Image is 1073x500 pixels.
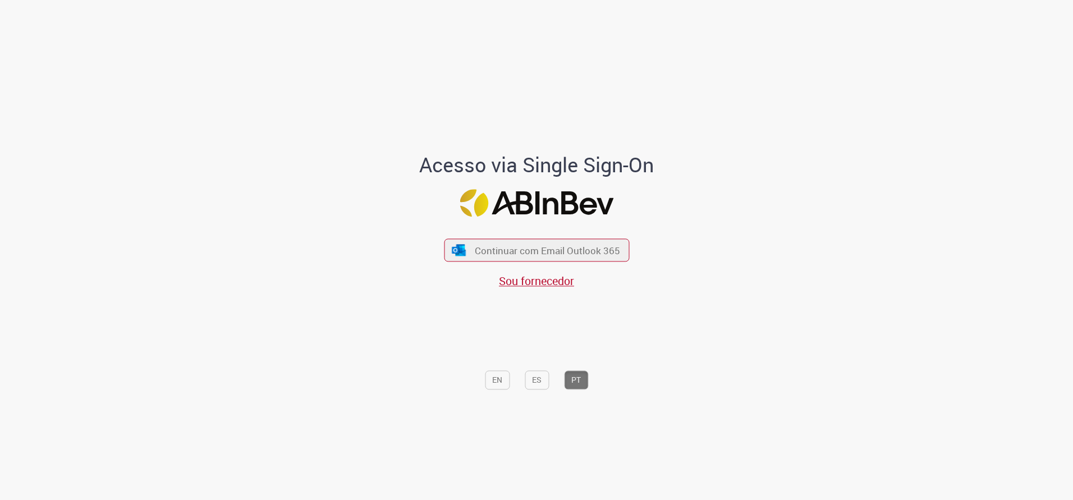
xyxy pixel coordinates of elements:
img: Logo ABInBev [460,190,613,217]
h1: Acesso via Single Sign-On [381,154,693,176]
button: ES [525,370,549,389]
span: Continuar com Email Outlook 365 [475,244,620,257]
a: Sou fornecedor [499,274,574,289]
button: EN [485,370,510,389]
button: ícone Azure/Microsoft 360 Continuar com Email Outlook 365 [444,238,629,262]
img: ícone Azure/Microsoft 360 [451,244,467,256]
button: PT [564,370,588,389]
